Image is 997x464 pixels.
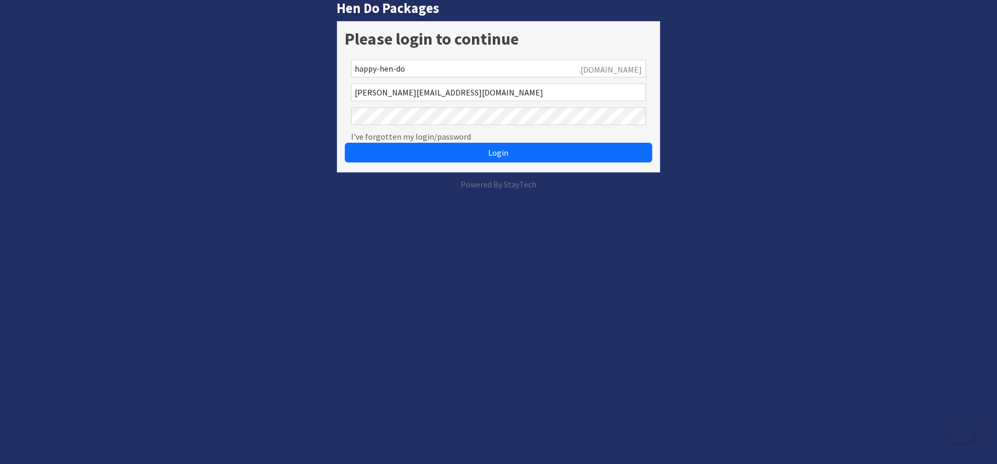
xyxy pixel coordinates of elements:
span: Login [488,147,508,158]
span: .[DOMAIN_NAME] [579,63,642,76]
button: Login [345,143,652,162]
input: Email [351,84,646,101]
iframe: Toggle Customer Support [945,412,976,443]
h1: Please login to continue [345,29,652,49]
p: Powered By StayTech [336,178,661,190]
input: Account Reference [351,60,646,77]
a: I've forgotten my login/password [351,130,471,143]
